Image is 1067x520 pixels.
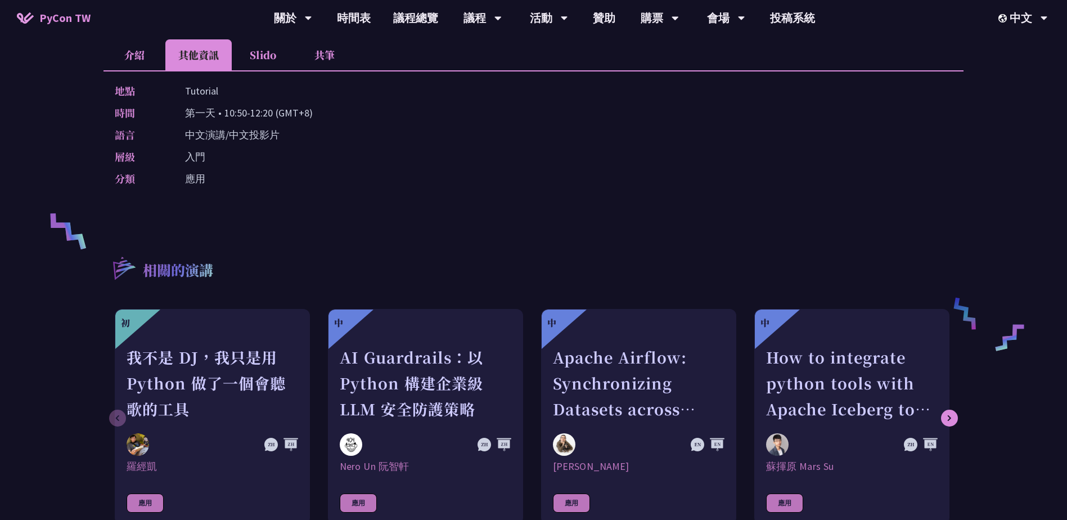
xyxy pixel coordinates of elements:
[760,316,769,330] div: 中
[17,12,34,24] img: Home icon of PyCon TW 2025
[185,171,205,187] p: 應用
[115,105,163,121] p: 時間
[340,460,511,473] div: Nero Un 阮智軒
[185,149,205,165] p: 入門
[185,105,313,121] p: 第一天 • 10:50-12:20 (GMT+8)
[766,344,938,422] div: How to integrate python tools with Apache Iceberg to build ETLT pipeline on Shift-Left Architecture
[553,344,724,422] div: Apache Airflow: Synchronizing Datasets across Multiple instances
[232,39,294,70] li: Slido
[998,14,1010,23] img: Locale Icon
[6,4,102,32] a: PyCon TW
[553,494,590,513] div: 應用
[39,10,91,26] span: PyCon TW
[115,83,163,99] p: 地點
[143,260,213,283] p: 相關的演講
[127,494,164,513] div: 應用
[165,39,232,70] li: 其他資訊
[334,316,343,330] div: 中
[340,494,377,513] div: 應用
[340,433,362,456] img: Nero Un 阮智軒
[553,460,724,473] div: [PERSON_NAME]
[96,240,151,295] img: r3.8d01567.svg
[185,83,218,99] p: Tutorial
[127,344,298,422] div: 我不是 DJ，我只是用 Python 做了一個會聽歌的工具
[115,149,163,165] p: 層級
[340,344,511,422] div: AI Guardrails：以 Python 構建企業級 LLM 安全防護策略
[121,316,130,330] div: 初
[115,171,163,187] p: 分類
[115,127,163,143] p: 語言
[127,460,298,473] div: 羅經凱
[547,316,556,330] div: 中
[127,433,149,456] img: 羅經凱
[766,494,803,513] div: 應用
[103,39,165,70] li: 介紹
[185,127,280,143] p: 中文演講/中文投影片
[766,433,789,456] img: 蘇揮原 Mars Su
[294,39,355,70] li: 共筆
[766,460,938,473] div: 蘇揮原 Mars Su
[553,433,575,456] img: Sebastien Crocquevieille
